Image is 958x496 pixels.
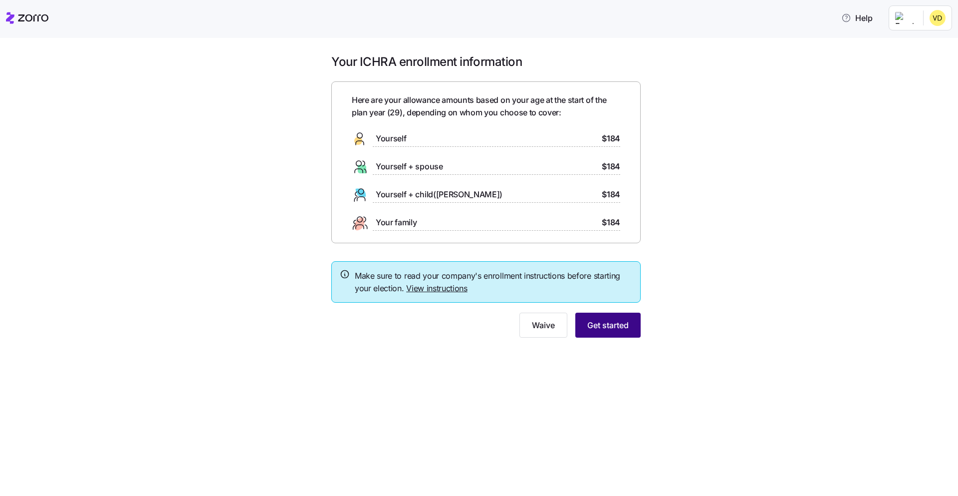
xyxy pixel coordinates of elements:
[376,132,406,145] span: Yourself
[587,319,629,331] span: Get started
[602,132,620,145] span: $184
[602,188,620,201] span: $184
[833,8,881,28] button: Help
[331,54,641,69] h1: Your ICHRA enrollment information
[532,319,555,331] span: Waive
[841,12,873,24] span: Help
[575,313,641,338] button: Get started
[519,313,567,338] button: Waive
[602,160,620,173] span: $184
[352,94,620,119] span: Here are your allowance amounts based on your age at the start of the plan year ( 29 ), depending...
[376,188,502,201] span: Yourself + child([PERSON_NAME])
[355,270,632,295] span: Make sure to read your company's enrollment instructions before starting your election.
[895,12,915,24] img: Employer logo
[406,283,468,293] a: View instructions
[602,216,620,229] span: $184
[376,160,443,173] span: Yourself + spouse
[376,216,417,229] span: Your family
[930,10,946,26] img: 29b27fcedfc86be2612a2d6db2f70eff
